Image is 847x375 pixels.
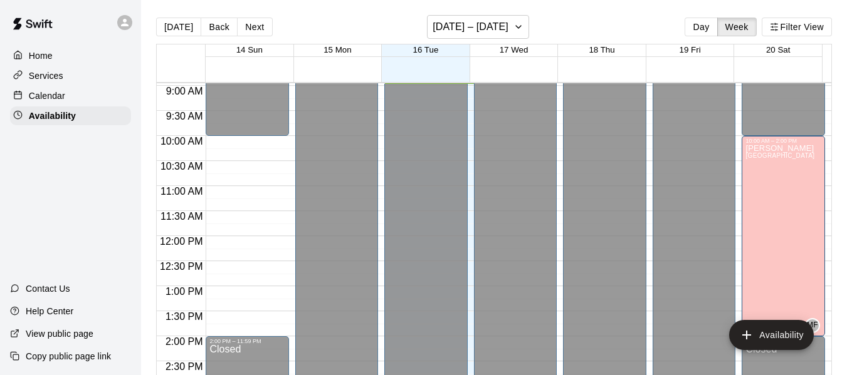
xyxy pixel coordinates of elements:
[589,45,614,54] button: 18 Thu
[162,311,206,322] span: 1:30 PM
[10,106,131,125] a: Availability
[201,18,238,36] button: Back
[29,49,53,62] p: Home
[433,18,508,36] h6: [DATE] – [DATE]
[26,327,93,340] p: View public page
[29,110,76,122] p: Availability
[766,45,791,54] button: 20 Sat
[729,320,814,350] button: add
[163,86,206,96] span: 9:00 AM
[10,46,131,65] a: Home
[157,136,206,146] span: 10:00 AM
[26,305,73,317] p: Help Center
[324,45,351,54] button: 15 Mon
[413,45,439,54] button: 16 Tue
[10,66,131,85] a: Services
[162,286,206,297] span: 1:00 PM
[237,18,272,36] button: Next
[156,18,201,36] button: [DATE]
[162,336,206,347] span: 2:00 PM
[157,236,206,247] span: 12:00 PM
[162,361,206,372] span: 2:30 PM
[26,282,70,295] p: Contact Us
[680,45,701,54] button: 19 Fri
[745,138,821,144] div: 10:00 AM – 2:00 PM
[717,18,757,36] button: Week
[500,45,529,54] button: 17 Wed
[236,45,263,54] button: 14 Sun
[745,152,814,159] span: [GEOGRAPHIC_DATA]
[157,261,206,272] span: 12:30 PM
[209,338,285,344] div: 2:00 PM – 11:59 PM
[157,186,206,197] span: 11:00 AM
[685,18,717,36] button: Day
[157,211,206,222] span: 11:30 AM
[805,318,820,333] div: Matt Field
[163,111,206,121] span: 9:30 AM
[26,350,111,362] p: Copy public page link
[29,90,65,102] p: Calendar
[762,18,832,36] button: Filter View
[157,161,206,172] span: 10:30 AM
[29,69,63,82] p: Services
[427,15,529,39] button: [DATE] – [DATE]
[10,86,131,105] a: Calendar
[742,136,825,336] div: 10:00 AM – 2:00 PM: Available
